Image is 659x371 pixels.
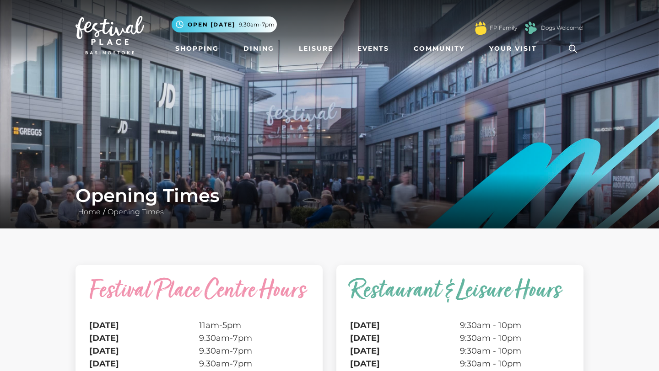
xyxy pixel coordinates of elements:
[350,319,460,332] th: [DATE]
[410,40,468,57] a: Community
[89,357,199,370] th: [DATE]
[188,21,235,29] span: Open [DATE]
[354,40,393,57] a: Events
[350,332,460,344] th: [DATE]
[295,40,337,57] a: Leisure
[350,344,460,357] th: [DATE]
[89,344,199,357] th: [DATE]
[89,279,309,319] caption: Festival Place Centre Hours
[89,319,199,332] th: [DATE]
[460,357,570,370] td: 9:30am - 10pm
[240,40,278,57] a: Dining
[76,207,103,216] a: Home
[172,40,222,57] a: Shopping
[199,344,309,357] td: 9.30am-7pm
[350,279,570,319] caption: Restaurant & Leisure Hours
[199,319,309,332] td: 11am-5pm
[350,357,460,370] th: [DATE]
[490,24,517,32] a: FP Family
[105,207,166,216] a: Opening Times
[199,357,309,370] td: 9.30am-7pm
[460,319,570,332] td: 9:30am - 10pm
[172,16,277,32] button: Open [DATE] 9.30am-7pm
[486,40,545,57] a: Your Visit
[89,332,199,344] th: [DATE]
[76,185,583,207] h1: Opening Times
[489,44,537,53] span: Your Visit
[239,21,275,29] span: 9.30am-7pm
[460,344,570,357] td: 9:30am - 10pm
[76,16,144,54] img: Festival Place Logo
[69,185,590,217] div: /
[541,24,583,32] a: Dogs Welcome!
[460,332,570,344] td: 9:30am - 10pm
[199,332,309,344] td: 9.30am-7pm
